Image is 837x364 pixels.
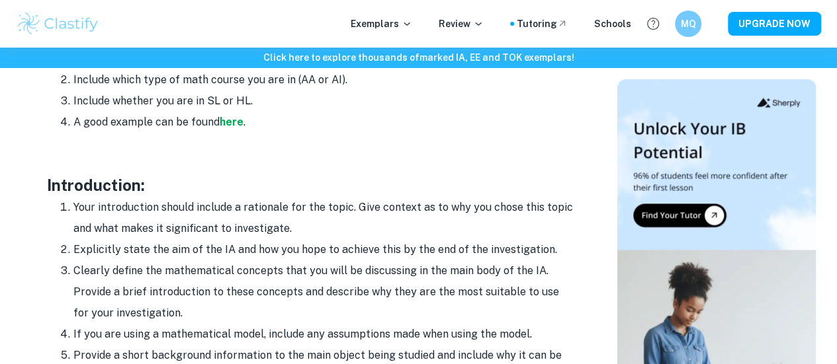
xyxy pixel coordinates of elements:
[47,173,576,197] h3: Introduction:
[675,11,701,37] button: MQ
[73,197,576,239] li: Your introduction should include a rationale for the topic. Give context as to why you chose this...
[73,260,576,324] li: Clearly define the mathematical concepts that you will be discussing in the main body of the IA. ...
[728,12,821,36] button: UPGRADE NOW
[351,17,412,31] p: Exemplars
[73,69,576,91] li: Include which type of math course you are in (AA or AI).
[642,13,664,35] button: Help and Feedback
[16,11,100,37] img: Clastify logo
[73,91,576,112] li: Include whether you are in SL or HL.
[681,17,696,31] h6: MQ
[220,116,243,128] a: here
[73,112,576,133] li: A good example can be found .
[73,239,576,260] li: Explicitly state the aim of the IA and how you hope to achieve this by the end of the investigation.
[73,324,576,345] li: If you are using a mathematical model, include any assumptions made when using the model.
[3,50,834,65] h6: Click here to explore thousands of marked IA, EE and TOK exemplars !
[594,17,631,31] a: Schools
[517,17,568,31] a: Tutoring
[439,17,484,31] p: Review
